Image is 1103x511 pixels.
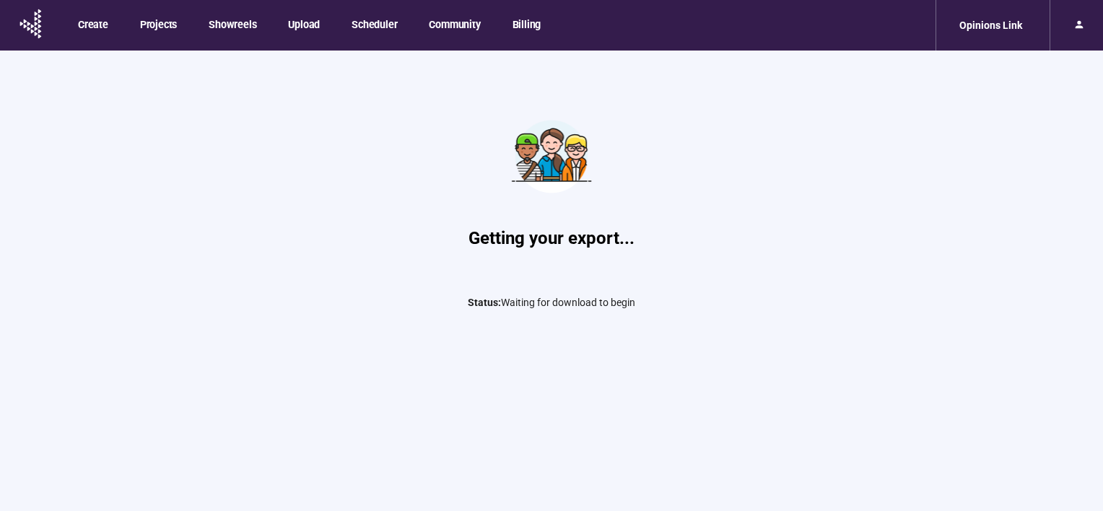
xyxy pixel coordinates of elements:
span: Status: [468,297,501,308]
p: Waiting for download to begin [335,294,768,310]
button: Community [417,9,490,39]
button: Scheduler [340,9,407,39]
button: Billing [501,9,551,39]
button: Showreels [197,9,266,39]
button: Create [66,9,118,39]
button: Upload [276,9,330,39]
button: Projects [128,9,187,39]
div: Opinions Link [951,12,1031,39]
h1: Getting your export... [335,225,768,253]
img: Teamwork [497,102,606,211]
